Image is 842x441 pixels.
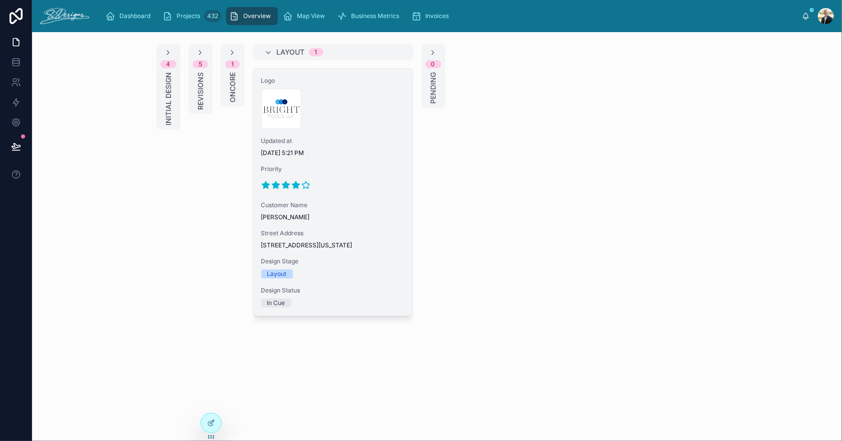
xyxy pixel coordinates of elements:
[261,149,405,157] span: [DATE] 5:21 PM
[261,201,405,209] span: Customer Name
[261,257,405,265] span: Design Stage
[280,7,332,25] a: Map View
[163,72,174,125] span: Initial Design
[334,7,406,25] a: Business Metrics
[166,60,171,68] div: 4
[315,48,317,56] div: 1
[297,12,325,20] span: Map View
[261,77,405,85] span: Logo
[177,12,200,20] span: Projects
[351,12,399,20] span: Business Metrics
[261,229,405,237] span: Street Address
[228,72,238,102] span: Oncore
[226,7,278,25] a: Overview
[261,286,405,295] span: Design Status
[253,68,413,316] a: LogoUpdated at[DATE] 5:21 PMPriorityCustomer Name[PERSON_NAME]Street Address[STREET_ADDRESS][US_S...
[196,72,206,110] span: Revisions
[204,10,221,22] div: 432
[261,137,405,145] span: Updated at
[199,60,202,68] div: 5
[40,8,89,24] img: App logo
[431,60,435,68] div: 0
[277,47,305,57] span: Layout
[428,72,438,104] span: Pending
[267,269,287,278] div: Layout
[408,7,456,25] a: Invoices
[261,213,405,221] span: [PERSON_NAME]
[97,5,802,27] div: scrollable content
[243,12,271,20] span: Overview
[231,60,234,68] div: 1
[425,12,449,20] span: Invoices
[261,241,405,249] span: [STREET_ADDRESS][US_STATE]
[261,165,405,173] span: Priority
[159,7,224,25] a: Projects432
[102,7,157,25] a: Dashboard
[267,299,285,308] div: In Cue
[119,12,150,20] span: Dashboard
